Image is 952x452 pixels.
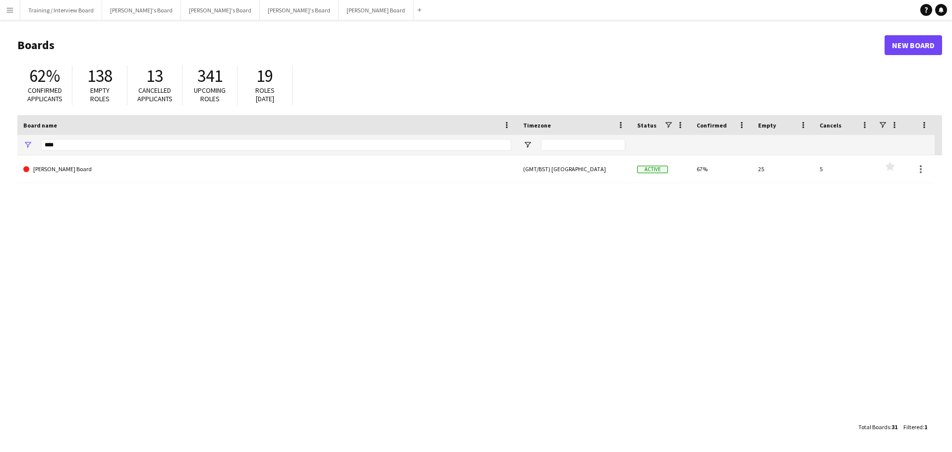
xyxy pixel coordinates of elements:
[23,155,511,183] a: [PERSON_NAME] Board
[339,0,414,20] button: [PERSON_NAME] Board
[102,0,181,20] button: [PERSON_NAME]'s Board
[820,122,841,129] span: Cancels
[87,65,113,87] span: 138
[41,139,511,151] input: Board name Filter Input
[758,122,776,129] span: Empty
[637,166,668,173] span: Active
[90,86,110,103] span: Empty roles
[541,139,625,151] input: Timezone Filter Input
[523,140,532,149] button: Open Filter Menu
[197,65,223,87] span: 341
[23,122,57,129] span: Board name
[29,65,60,87] span: 62%
[27,86,62,103] span: Confirmed applicants
[924,423,927,431] span: 1
[194,86,226,103] span: Upcoming roles
[523,122,551,129] span: Timezone
[903,417,927,437] div: :
[146,65,163,87] span: 13
[23,140,32,149] button: Open Filter Menu
[517,155,631,183] div: (GMT/BST) [GEOGRAPHIC_DATA]
[256,65,273,87] span: 19
[858,417,897,437] div: :
[885,35,942,55] a: New Board
[20,0,102,20] button: Training / Interview Board
[181,0,260,20] button: [PERSON_NAME]'s Board
[892,423,897,431] span: 31
[691,155,752,183] div: 67%
[697,122,727,129] span: Confirmed
[637,122,656,129] span: Status
[17,38,885,53] h1: Boards
[255,86,275,103] span: Roles [DATE]
[752,155,814,183] div: 25
[858,423,890,431] span: Total Boards
[903,423,923,431] span: Filtered
[260,0,339,20] button: [PERSON_NAME]'s Board
[137,86,173,103] span: Cancelled applicants
[814,155,875,183] div: 5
